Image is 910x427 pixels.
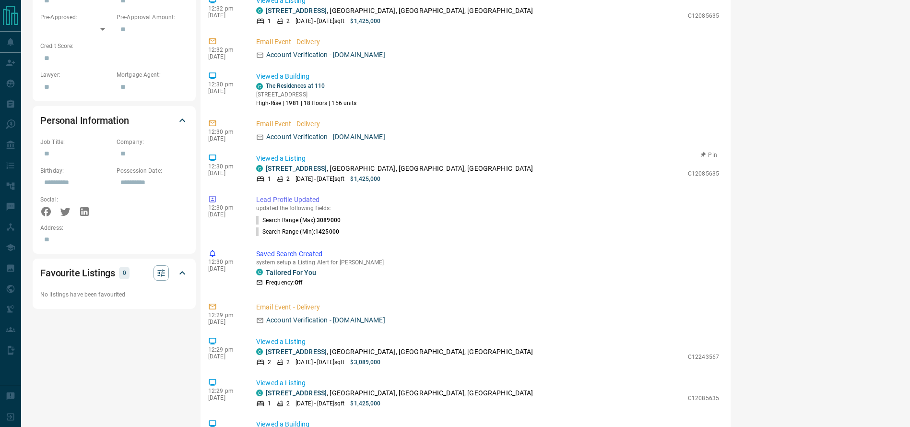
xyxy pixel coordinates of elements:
[256,348,263,355] div: condos.ca
[315,228,339,235] span: 1425000
[266,83,325,89] a: The Residences at 110
[256,83,263,90] div: condos.ca
[688,353,719,361] p: C12243567
[208,312,242,319] p: 12:29 pm
[286,399,290,408] p: 2
[266,269,316,276] a: Tailored For You
[208,259,242,265] p: 12:30 pm
[208,53,242,60] p: [DATE]
[295,175,344,183] p: [DATE] - [DATE] sqft
[40,265,115,281] h2: Favourite Listings
[266,278,302,287] p: Frequency:
[266,6,533,16] p: , [GEOGRAPHIC_DATA], [GEOGRAPHIC_DATA], [GEOGRAPHIC_DATA]
[688,169,719,178] p: C12085635
[256,119,719,129] p: Email Event - Delivery
[208,346,242,353] p: 12:29 pm
[266,315,385,325] p: Account Verification - [DOMAIN_NAME]
[208,12,242,19] p: [DATE]
[256,378,719,388] p: Viewed a Listing
[266,347,533,357] p: , [GEOGRAPHIC_DATA], [GEOGRAPHIC_DATA], [GEOGRAPHIC_DATA]
[286,175,290,183] p: 2
[266,7,327,14] a: [STREET_ADDRESS]
[40,109,188,132] div: Personal Information
[256,205,719,212] p: updated the following fields:
[256,165,263,172] div: condos.ca
[256,227,339,236] p: Search Range (Min) :
[266,389,327,397] a: [STREET_ADDRESS]
[256,7,263,14] div: condos.ca
[256,259,719,266] p: system setup a Listing Alert for [PERSON_NAME]
[208,5,242,12] p: 12:32 pm
[256,302,719,312] p: Email Event - Delivery
[266,164,533,174] p: , [GEOGRAPHIC_DATA], [GEOGRAPHIC_DATA], [GEOGRAPHIC_DATA]
[266,165,327,172] a: [STREET_ADDRESS]
[268,399,271,408] p: 1
[688,12,719,20] p: C12085635
[350,399,380,408] p: $1,425,000
[40,42,188,50] p: Credit Score:
[350,358,380,367] p: $3,089,000
[256,195,719,205] p: Lead Profile Updated
[256,249,719,259] p: Saved Search Created
[208,129,242,135] p: 12:30 pm
[256,37,719,47] p: Email Event - Delivery
[208,170,242,177] p: [DATE]
[40,195,112,204] p: Social:
[117,71,188,79] p: Mortgage Agent:
[695,151,723,159] button: Pin
[208,47,242,53] p: 12:32 pm
[208,88,242,95] p: [DATE]
[688,394,719,403] p: C12085635
[256,216,341,225] p: Search Range (Max) :
[286,358,290,367] p: 2
[208,163,242,170] p: 12:30 pm
[208,211,242,218] p: [DATE]
[256,390,263,396] div: condos.ca
[208,135,242,142] p: [DATE]
[256,337,719,347] p: Viewed a Listing
[40,166,112,175] p: Birthday:
[208,394,242,401] p: [DATE]
[286,17,290,25] p: 2
[266,388,533,398] p: , [GEOGRAPHIC_DATA], [GEOGRAPHIC_DATA], [GEOGRAPHIC_DATA]
[208,353,242,360] p: [DATE]
[256,269,263,275] div: condos.ca
[208,81,242,88] p: 12:30 pm
[40,290,188,299] p: No listings have been favourited
[256,71,719,82] p: Viewed a Building
[266,50,385,60] p: Account Verification - [DOMAIN_NAME]
[295,358,344,367] p: [DATE] - [DATE] sqft
[266,132,385,142] p: Account Verification - [DOMAIN_NAME]
[317,217,341,224] span: 3089000
[268,358,271,367] p: 2
[350,175,380,183] p: $1,425,000
[266,348,327,356] a: [STREET_ADDRESS]
[268,17,271,25] p: 1
[295,17,344,25] p: [DATE] - [DATE] sqft
[268,175,271,183] p: 1
[122,268,127,278] p: 0
[117,13,188,22] p: Pre-Approval Amount:
[208,265,242,272] p: [DATE]
[208,204,242,211] p: 12:30 pm
[208,319,242,325] p: [DATE]
[40,13,112,22] p: Pre-Approved:
[256,154,719,164] p: Viewed a Listing
[256,90,357,99] p: [STREET_ADDRESS]
[117,138,188,146] p: Company:
[208,388,242,394] p: 12:29 pm
[295,399,344,408] p: [DATE] - [DATE] sqft
[295,279,302,286] strong: Off
[40,261,188,285] div: Favourite Listings0
[117,166,188,175] p: Possession Date:
[40,224,188,232] p: Address:
[256,99,357,107] p: High-Rise | 1981 | 18 floors | 156 units
[350,17,380,25] p: $1,425,000
[40,138,112,146] p: Job Title:
[40,71,112,79] p: Lawyer:
[40,113,129,128] h2: Personal Information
